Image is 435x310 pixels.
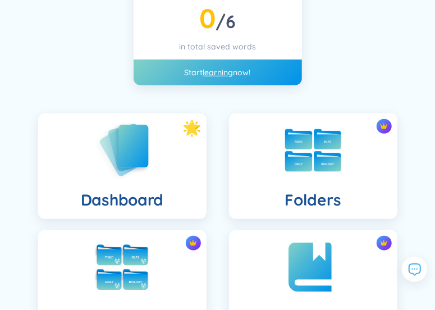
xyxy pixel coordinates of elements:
[189,239,197,247] img: crown icon
[380,239,388,247] img: crown icon
[27,113,218,219] a: Dashboard
[218,113,409,219] a: crown iconFolders
[216,10,235,33] span: /
[143,40,293,53] div: in total saved words
[81,190,163,210] h4: Dashboard
[285,190,341,210] h4: Folders
[199,1,216,35] span: 0
[134,60,302,85] div: Start now!
[226,10,236,33] span: 6
[380,122,388,130] img: crown icon
[203,67,233,77] a: learning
